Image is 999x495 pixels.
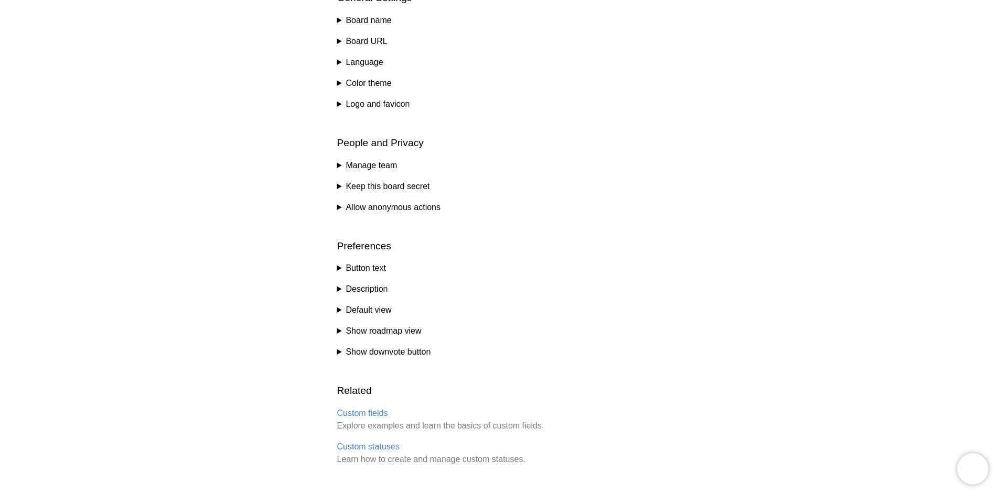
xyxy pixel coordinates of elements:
summary: Button text [337,262,662,274]
p: Learn how to create and manage custom statuses. [337,441,662,466]
summary: Description [337,283,662,295]
summary: Default view [337,304,662,316]
h2: People and Privacy [337,136,662,151]
h2: Related [337,383,662,399]
summary: Board name [337,14,662,27]
summary: Allow anonymous actions [337,201,662,214]
summary: Manage team [337,159,662,172]
summary: Show downvote button [337,346,662,358]
a: Custom fields [337,409,388,417]
iframe: Chatra live chat [957,453,989,485]
summary: Language [337,56,662,69]
a: Custom statuses [337,442,400,451]
summary: Board URL [337,35,662,48]
summary: Keep this board secret [337,180,662,193]
p: Explore examples and learn the basics of custom fields. [337,407,662,432]
summary: Show roadmap view [337,325,662,337]
h2: Preferences [337,239,662,254]
summary: Color theme [337,77,662,90]
summary: Logo and favicon [337,98,662,111]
